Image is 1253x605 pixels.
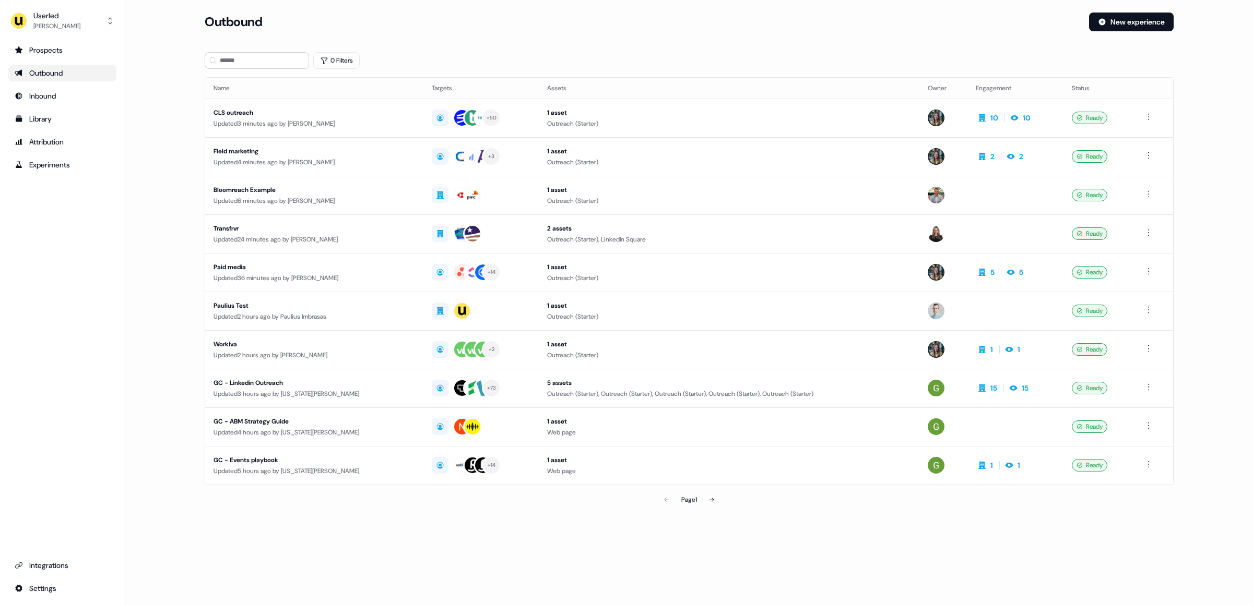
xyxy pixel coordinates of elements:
[423,78,539,99] th: Targets
[15,560,110,571] div: Integrations
[990,113,998,123] div: 10
[488,461,496,470] div: + 14
[547,339,911,349] div: 1 asset
[547,300,911,311] div: 1 asset
[990,267,995,277] div: 5
[214,157,415,167] div: Updated 4 minutes ago by [PERSON_NAME]
[547,466,911,476] div: Web page
[547,234,911,245] div: Outreach (Starter), LinkedIn Square
[214,185,415,195] div: Bloomreach Example
[205,78,423,99] th: Name
[928,341,944,358] img: Charlotte
[1072,227,1107,240] div: Ready
[8,65,116,81] a: Go to outbound experience
[1019,267,1023,277] div: 5
[539,78,919,99] th: Assets
[547,146,911,156] div: 1 asset
[487,383,497,393] div: + 73
[1072,112,1107,124] div: Ready
[547,185,911,195] div: 1 asset
[15,68,110,78] div: Outbound
[547,350,911,360] div: Outreach (Starter)
[8,156,116,173] a: Go to experiments
[928,110,944,126] img: Charlotte
[547,311,911,322] div: Outreach (Starter)
[489,345,495,354] div: + 2
[547,262,911,272] div: 1 asset
[214,378,415,388] div: GC - Linkedin Outreach
[547,157,911,167] div: Outreach (Starter)
[1072,420,1107,433] div: Ready
[8,557,116,574] a: Go to integrations
[547,427,911,438] div: Web page
[1072,305,1107,317] div: Ready
[990,460,993,470] div: 1
[214,234,415,245] div: Updated 24 minutes ago by [PERSON_NAME]
[214,427,415,438] div: Updated 4 hours ago by [US_STATE][PERSON_NAME]
[547,118,911,129] div: Outreach (Starter)
[313,52,360,69] button: 0 Filters
[1089,13,1174,31] button: New experience
[214,196,415,206] div: Updated 6 minutes ago by [PERSON_NAME]
[547,455,911,465] div: 1 asset
[1019,151,1023,162] div: 2
[547,196,911,206] div: Outreach (Starter)
[214,300,415,311] div: Paulius Test
[15,160,110,170] div: Experiments
[214,339,415,349] div: Workiva
[15,583,110,594] div: Settings
[214,466,415,476] div: Updated 5 hours ago by [US_STATE][PERSON_NAME]
[8,8,116,33] button: Userled[PERSON_NAME]
[8,88,116,104] a: Go to Inbound
[214,273,415,283] div: Updated 36 minutes ago by [PERSON_NAME]
[1072,382,1107,394] div: Ready
[8,42,116,58] a: Go to prospects
[1063,78,1134,99] th: Status
[928,264,944,281] img: Charlotte
[967,78,1063,99] th: Engagement
[547,378,911,388] div: 5 assets
[928,187,944,203] img: Oliver
[214,118,415,129] div: Updated 3 minutes ago by [PERSON_NAME]
[1018,460,1020,470] div: 1
[547,223,911,234] div: 2 assets
[1072,266,1107,279] div: Ready
[928,418,944,435] img: Georgia
[928,225,944,242] img: Geneviève
[928,302,944,319] img: Paulius
[15,91,110,101] div: Inbound
[990,151,995,162] div: 2
[15,114,110,124] div: Library
[214,223,415,234] div: Transfrvr
[547,416,911,427] div: 1 asset
[33,21,80,31] div: [PERSON_NAME]
[928,380,944,396] img: Georgia
[547,107,911,118] div: 1 asset
[214,146,415,156] div: Field marketing
[214,262,415,272] div: Paid media
[15,137,110,147] div: Attribution
[990,344,993,355] div: 1
[1072,459,1107,471] div: Ready
[214,311,415,322] div: Updated 2 hours ago by Paulius Imbrasas
[1072,150,1107,163] div: Ready
[488,152,495,161] div: + 3
[214,107,415,118] div: CLS outreach
[928,457,944,474] img: Georgia
[1072,189,1107,201] div: Ready
[488,268,496,277] div: + 14
[33,10,80,21] div: Userled
[1023,113,1031,123] div: 10
[214,389,415,399] div: Updated 3 hours ago by [US_STATE][PERSON_NAME]
[205,14,262,30] h3: Outbound
[8,134,116,150] a: Go to attribution
[15,45,110,55] div: Prospects
[681,494,697,505] div: Page 1
[919,78,967,99] th: Owner
[1072,343,1107,356] div: Ready
[547,389,911,399] div: Outreach (Starter), Outreach (Starter), Outreach (Starter), Outreach (Starter), Outreach (Starter)
[8,580,116,597] button: Go to integrations
[547,273,911,283] div: Outreach (Starter)
[214,455,415,465] div: GC - Events playbook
